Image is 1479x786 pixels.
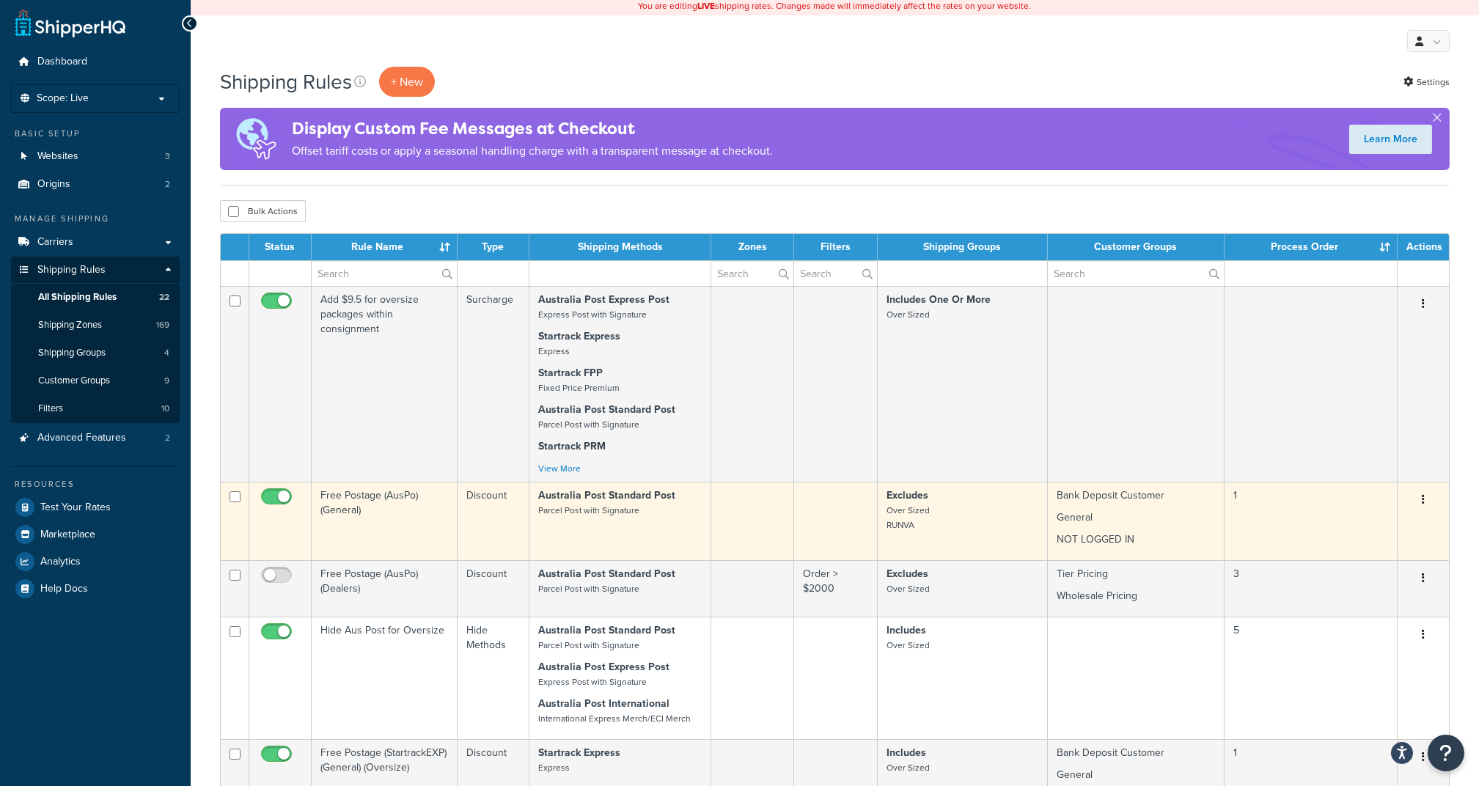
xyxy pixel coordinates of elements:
[1048,560,1225,617] td: Tier Pricing
[11,143,180,170] li: Websites
[220,67,352,96] h1: Shipping Rules
[11,312,180,339] li: Shipping Zones
[538,659,669,675] strong: Australia Post Express Post
[794,560,878,617] td: Order > $2000
[38,375,110,387] span: Customer Groups
[887,745,926,760] strong: Includes
[165,432,170,444] span: 2
[37,56,87,68] span: Dashboard
[11,576,180,602] a: Help Docs
[887,488,928,503] strong: Excludes
[1403,72,1450,92] a: Settings
[538,462,581,475] a: View More
[164,375,169,387] span: 9
[15,8,125,37] a: ShipperHQ Home
[37,236,73,249] span: Carriers
[711,261,793,286] input: Search
[794,234,878,260] th: Filters
[1057,532,1216,547] p: NOT LOGGED IN
[887,292,991,307] strong: Includes One Or More
[538,639,639,652] small: Parcel Post with Signature
[11,395,180,422] li: Filters
[165,150,170,163] span: 3
[11,425,180,452] li: Advanced Features
[1048,261,1225,286] input: Search
[538,622,675,638] strong: Australia Post Standard Post
[1225,482,1398,560] td: 1
[538,745,620,760] strong: Startrack Express
[11,494,180,521] a: Test Your Rates
[37,150,78,163] span: Websites
[379,67,435,97] p: + New
[312,482,458,560] td: Free Postage (AusPo) (General)
[538,696,669,711] strong: Australia Post International
[220,108,292,170] img: duties-banner-06bc72dcb5fe05cb3f9472aba00be2ae8eb53ab6f0d8bb03d382ba314ac3c341.png
[887,504,930,532] small: Over Sized RUNVA
[11,48,180,76] a: Dashboard
[538,566,675,581] strong: Australia Post Standard Post
[11,521,180,548] a: Marketplace
[11,548,180,575] a: Analytics
[312,617,458,739] td: Hide Aus Post for Oversize
[538,328,620,344] strong: Startrack Express
[11,395,180,422] a: Filters 10
[11,213,180,225] div: Manage Shipping
[538,402,675,417] strong: Australia Post Standard Post
[40,502,111,514] span: Test Your Rates
[878,234,1048,260] th: Shipping Groups
[538,418,639,431] small: Parcel Post with Signature
[312,261,457,286] input: Search
[538,675,647,688] small: Express Post with Signature
[11,171,180,198] a: Origins 2
[1057,510,1216,525] p: General
[887,622,926,638] strong: Includes
[458,617,529,739] td: Hide Methods
[538,292,669,307] strong: Australia Post Express Post
[11,128,180,140] div: Basic Setup
[538,381,620,394] small: Fixed Price Premium
[458,560,529,617] td: Discount
[458,234,529,260] th: Type
[1057,768,1216,782] p: General
[538,308,647,321] small: Express Post with Signature
[11,257,180,284] a: Shipping Rules
[11,367,180,394] li: Customer Groups
[1225,617,1398,739] td: 5
[538,438,606,454] strong: Startrack PRM
[887,308,930,321] small: Over Sized
[37,92,89,105] span: Scope: Live
[11,257,180,424] li: Shipping Rules
[292,117,773,141] h4: Display Custom Fee Messages at Checkout
[1428,735,1464,771] button: Open Resource Center
[38,291,117,304] span: All Shipping Rules
[165,178,170,191] span: 2
[538,345,570,358] small: Express
[538,582,639,595] small: Parcel Post with Signature
[1048,482,1225,560] td: Bank Deposit Customer
[1349,125,1432,154] a: Learn More
[11,284,180,311] a: All Shipping Rules 22
[40,556,81,568] span: Analytics
[312,560,458,617] td: Free Postage (AusPo) (Dealers)
[37,432,126,444] span: Advanced Features
[11,171,180,198] li: Origins
[11,478,180,491] div: Resources
[887,639,930,652] small: Over Sized
[887,582,930,595] small: Over Sized
[37,178,70,191] span: Origins
[38,403,63,415] span: Filters
[312,286,458,482] td: Add $9.5 for oversize packages within consignment
[156,319,169,331] span: 169
[11,229,180,256] a: Carriers
[11,312,180,339] a: Shipping Zones 169
[538,712,691,725] small: International Express Merch/ECI Merch
[711,234,794,260] th: Zones
[40,583,88,595] span: Help Docs
[164,347,169,359] span: 4
[11,425,180,452] a: Advanced Features 2
[38,319,102,331] span: Shipping Zones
